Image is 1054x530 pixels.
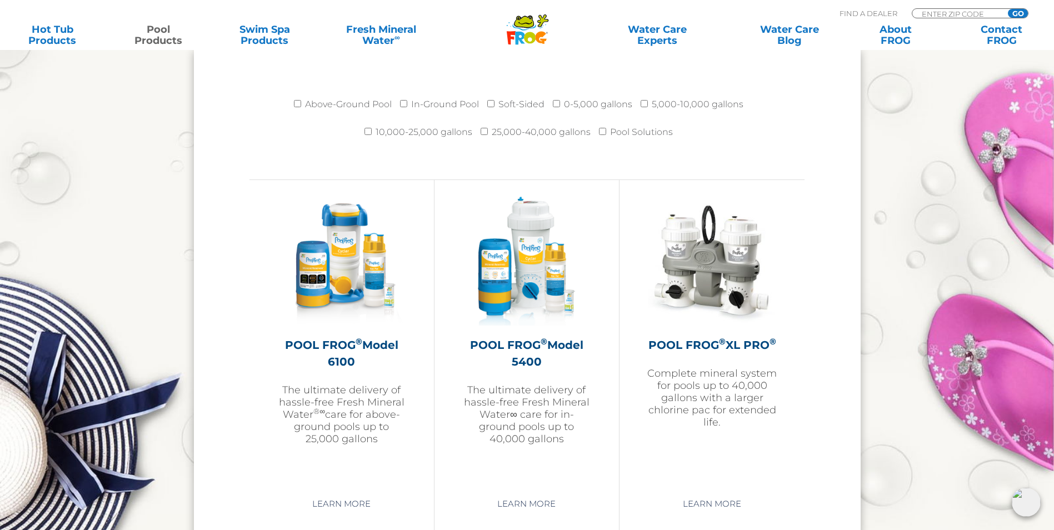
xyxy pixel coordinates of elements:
label: Soft-Sided [498,93,545,116]
h2: POOL FROG Model 6100 [277,337,406,370]
a: Water CareExperts [591,24,725,46]
p: The ultimate delivery of hassle-free Fresh Mineral Water∞ care for in-ground pools up to 40,000 g... [462,384,591,445]
p: Complete mineral system for pools up to 40,000 gallons with a larger chlorine pac for extended life. [647,367,777,428]
sup: ∞ [394,33,400,42]
a: Learn More [670,494,754,514]
input: GO [1008,9,1028,18]
sup: ® [541,336,547,347]
label: 0-5,000 gallons [564,93,632,116]
a: PoolProducts [117,24,200,46]
p: The ultimate delivery of hassle-free Fresh Mineral Water care for above-ground pools up to 25,000... [277,384,406,445]
h2: POOL FROG Model 5400 [462,337,591,370]
a: POOL FROG®XL PRO®Complete mineral system for pools up to 40,000 gallons with a larger chlorine pa... [647,197,777,486]
a: POOL FROG®Model 6100The ultimate delivery of hassle-free Fresh Mineral Water®∞care for above-grou... [277,197,406,486]
input: Zip Code Form [921,9,996,18]
sup: ® [719,336,726,347]
label: Above-Ground Pool [305,93,392,116]
img: pool-frog-5400-featured-img-v2-300x300.png [462,197,591,326]
sup: ® [356,336,362,347]
a: POOL FROG®Model 5400The ultimate delivery of hassle-free Fresh Mineral Water∞ care for in-ground ... [462,197,591,486]
img: XL-PRO-v2-300x300.jpg [648,197,777,326]
a: AboutFROG [854,24,937,46]
a: Learn More [484,494,568,514]
a: Water CareBlog [748,24,831,46]
sup: ®∞ [313,407,325,416]
a: Swim SpaProducts [223,24,306,46]
label: 5,000-10,000 gallons [652,93,743,116]
img: pool-frog-6100-featured-img-v3-300x300.png [277,197,406,326]
a: Learn More [299,494,383,514]
label: Pool Solutions [610,121,673,143]
p: Find A Dealer [840,8,897,18]
img: openIcon [1012,488,1041,517]
label: 25,000-40,000 gallons [492,121,591,143]
sup: ® [770,336,776,347]
label: In-Ground Pool [411,93,479,116]
a: ContactFROG [960,24,1043,46]
label: 10,000-25,000 gallons [376,121,472,143]
a: Hot TubProducts [11,24,94,46]
h2: POOL FROG XL PRO [647,337,777,353]
a: Fresh MineralWater∞ [329,24,433,46]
